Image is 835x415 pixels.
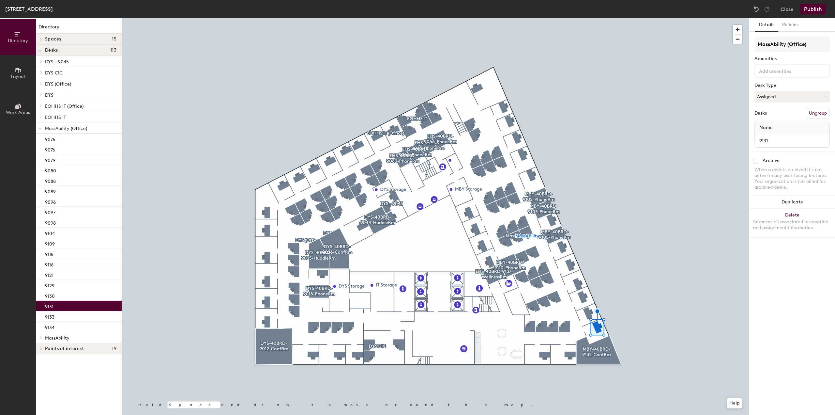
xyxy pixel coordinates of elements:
[749,196,835,209] button: Duplicate
[45,70,63,76] span: DYS CIC
[45,37,61,42] span: Spaces
[45,145,55,153] p: 9076
[781,4,794,14] button: Close
[45,92,53,98] span: DYS
[806,108,830,119] button: Ungroup
[45,260,53,268] p: 9116
[755,18,778,32] button: Details
[749,209,835,237] button: DeleteRemoves all associated reservation and assignment information
[45,48,58,53] span: Desks
[45,187,56,195] p: 9089
[754,56,830,61] div: Amenities
[45,59,69,65] span: DYS - 9045
[45,218,56,226] p: 9098
[112,346,116,351] span: 19
[753,6,760,12] img: Undo
[45,312,54,320] p: 9133
[45,281,54,289] p: 9129
[45,323,54,330] p: 9134
[754,83,830,88] div: Desk Type
[45,292,55,299] p: 9130
[758,67,816,74] input: Add amenities
[6,110,30,115] span: Work Areas
[8,38,28,43] span: Directory
[763,158,780,163] div: Archive
[112,37,116,42] span: 15
[45,229,55,236] p: 9104
[800,4,826,14] button: Publish
[45,198,56,205] p: 9096
[45,250,53,257] p: 9115
[754,91,830,103] button: Assigned
[45,271,53,278] p: 9121
[45,126,87,131] span: MassAbility (Office)
[45,335,69,341] span: MassAbility
[5,5,53,13] div: [STREET_ADDRESS]
[754,167,830,190] div: When a desk is archived it's not active in any user-facing features. Your organization is not bil...
[756,122,776,134] span: Name
[45,177,56,184] p: 9088
[11,74,25,79] span: Layout
[753,219,831,231] div: Removes all associated reservation and assignment information
[45,302,53,310] p: 9131
[45,346,84,351] span: Points of interest
[727,398,742,408] button: Help
[45,135,55,142] p: 9075
[110,48,116,53] span: 113
[45,104,83,109] span: EOHHS IT (Office)
[45,166,56,174] p: 9080
[754,111,767,116] div: Desks
[778,18,802,32] button: Policies
[45,239,55,247] p: 9109
[756,136,828,145] input: Unnamed desk
[45,115,66,120] span: EOHHS IT
[45,208,55,215] p: 9097
[764,6,770,12] img: Redo
[45,81,71,87] span: DYS (Office)
[36,24,122,34] h1: Directory
[45,156,55,163] p: 9079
